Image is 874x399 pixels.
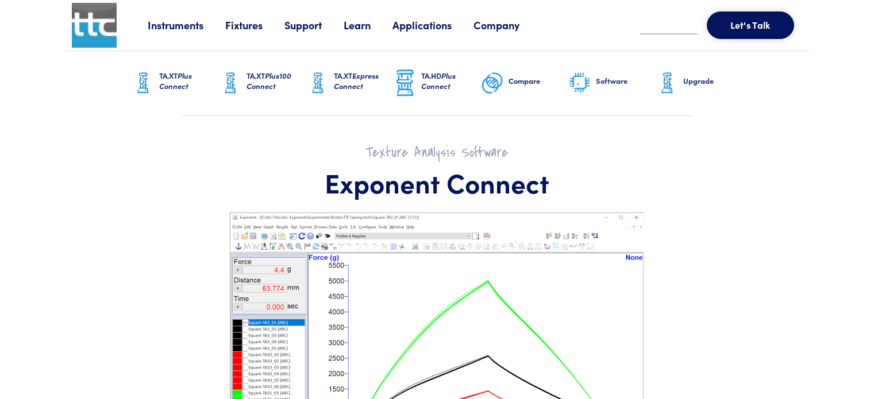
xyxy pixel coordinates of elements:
[247,71,306,91] h6: TA.XT
[394,68,417,98] img: ta-hd-graphic.png
[421,71,481,91] h6: TA.HD
[225,18,284,32] a: Fixtures
[707,11,794,39] button: Let's Talk
[132,51,219,115] a: TA.XTPlus Connect
[334,71,394,91] h6: TA.XT
[247,70,291,91] span: Plus100 Connect
[148,18,225,32] a: Instruments
[219,51,306,115] a: TA.XTPlus100 Connect
[306,69,329,98] img: ta-xt-graphic.png
[481,51,568,115] a: Compare
[481,69,504,98] img: compare-graphic.png
[159,70,192,91] span: Plus Connect
[159,71,219,91] h6: TA.XT
[656,51,743,115] a: Upgrade
[334,70,379,91] span: Express Connect
[509,76,568,86] h6: Compare
[392,18,473,32] a: Applications
[93,166,782,199] h1: Exponent Connect
[93,144,782,161] h2: Texture Analysis Software
[421,70,456,91] span: Plus Connect
[568,51,656,115] a: Software
[72,3,117,48] img: ttc_logo_1x1_v1.0.png
[132,69,155,98] img: ta-xt-graphic.png
[306,51,394,115] a: TA.XTExpress Connect
[284,18,344,32] a: Support
[683,76,743,86] h6: Upgrade
[394,51,481,115] a: TA.HDPlus Connect
[656,69,679,98] img: ta-xt-graphic.png
[596,76,656,86] h6: Software
[473,18,541,32] a: Company
[568,71,591,95] img: software-graphic.png
[344,18,392,32] a: Learn
[219,69,242,98] img: ta-xt-graphic.png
